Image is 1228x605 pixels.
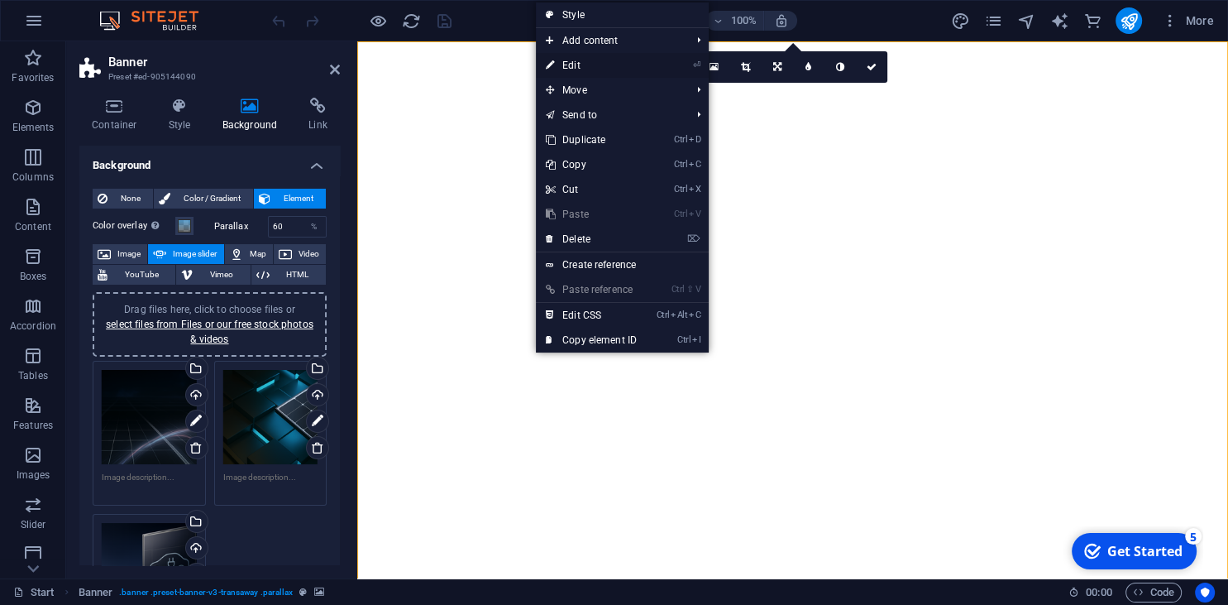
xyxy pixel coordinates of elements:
button: Map [225,244,273,264]
button: Image [93,244,147,264]
a: Ctrl⇧VPaste reference [536,277,647,302]
img: Editor Logo [95,11,219,31]
div: 5 [122,2,139,18]
i: This element contains a background [314,588,324,597]
button: navigator [1016,11,1036,31]
p: Elements [12,121,55,134]
p: Columns [12,170,54,184]
h2: Banner [108,55,340,70]
a: Click to cancel selection. Double-click to open Pages [13,583,55,603]
span: Move [536,78,684,103]
span: Element [275,189,321,209]
button: Code [1125,583,1182,603]
i: Ctrl [677,334,690,345]
i: ⇧ [686,284,694,295]
label: Color overlay [93,216,175,236]
span: HTML [275,265,321,285]
button: 100% [705,11,764,31]
span: Code [1133,583,1174,603]
a: Send to [536,103,684,127]
span: None [112,189,148,209]
a: CtrlDDuplicate [536,127,647,152]
i: Navigator [1016,12,1035,31]
h4: Background [79,146,340,175]
p: Images [17,468,50,482]
i: Reload page [402,12,421,31]
i: Ctrl [674,184,687,194]
p: Content [15,220,51,233]
span: Image slider [171,244,218,264]
span: Image [116,244,142,264]
p: Favorites [12,71,54,84]
p: Tables [18,369,48,382]
button: YouTube [93,265,175,285]
button: More [1155,7,1221,34]
p: Accordion [10,319,56,333]
i: Alt [671,310,687,320]
i: V [695,284,700,295]
span: Vimeo [198,265,245,285]
span: Color / Gradient [175,189,248,209]
button: reload [401,11,421,31]
a: Change orientation [762,51,793,83]
h4: Container [79,98,156,132]
span: Add content [536,28,684,53]
button: Usercentrics [1195,583,1215,603]
i: ⏎ [693,60,700,70]
p: Features [13,419,53,432]
i: Ctrl [674,134,687,145]
a: Blur [793,51,824,83]
a: select files from Files or our free stock photos & videos [106,319,313,345]
h3: Preset #ed-905144090 [108,70,307,84]
button: text_generator [1049,11,1069,31]
a: CtrlVPaste [536,202,647,227]
span: Click to select. Double-click to edit [79,583,113,603]
i: Pages (Ctrl+Alt+S) [983,12,1002,31]
button: Image slider [148,244,223,264]
i: ⌦ [687,233,700,244]
h4: Style [156,98,210,132]
i: This element is a customizable preset [299,588,307,597]
button: None [93,189,153,209]
span: Video [297,244,321,264]
div: Get Started [45,16,120,34]
button: Element [254,189,326,209]
i: On resize automatically adjust zoom level to fit chosen device. [773,13,788,28]
a: ⏎Edit [536,53,647,78]
i: V [689,209,700,219]
button: pages [983,11,1003,31]
a: CtrlICopy element ID [536,328,647,353]
a: Crop mode [730,51,762,83]
button: Click here to leave preview mode and continue editing [368,11,388,31]
i: AI Writer [1049,12,1068,31]
i: D [689,134,700,145]
button: publish [1116,7,1142,34]
p: Boxes [20,270,47,283]
i: Ctrl [657,310,670,320]
button: HTML [251,265,326,285]
a: Select files from the file manager, stock photos, or upload file(s) [699,51,730,83]
span: . banner .preset-banner-v3-transaway .parallax [119,583,293,603]
h6: 100% [730,11,757,31]
a: Confirm ( Ctrl ⏎ ) [856,51,887,83]
h4: Background [210,98,297,132]
button: commerce [1082,11,1102,31]
div: ChatGPTImageApr11202504_20_58PM-RaXsCIgiRc-0EVbL98hwqw.png [223,370,318,465]
span: Drag files here, click to choose files or [106,304,313,345]
i: Publish [1119,12,1138,31]
span: : [1097,586,1100,598]
a: Greyscale [824,51,856,83]
div: % [303,217,326,237]
label: Parallax [214,222,268,231]
a: ⌦Delete [536,227,647,252]
i: Design (Ctrl+Alt+Y) [950,12,969,31]
i: C [689,310,700,320]
a: CtrlXCut [536,177,647,202]
i: Ctrl [671,284,685,295]
button: Video [274,244,326,264]
button: Color / Gradient [154,189,253,209]
i: Ctrl [674,209,687,219]
nav: breadcrumb [79,583,324,603]
i: Ctrl [674,159,687,170]
h4: Link [296,98,340,132]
